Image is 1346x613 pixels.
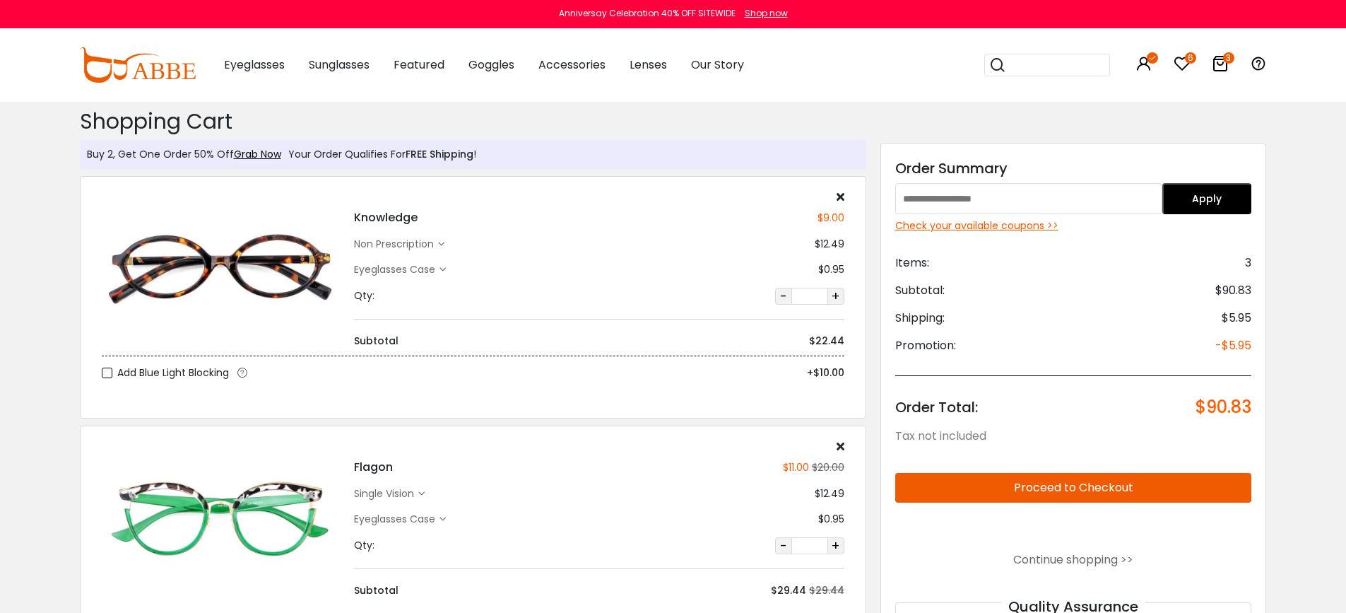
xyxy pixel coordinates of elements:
[895,428,1252,445] div: Tax not included
[1222,310,1251,327] span: $5.95
[895,397,978,417] span: Order Total:
[1245,255,1251,272] span: 3
[895,218,1252,233] div: Check your available coupons >>
[406,147,473,161] span: FREE Shipping
[895,158,1252,179] div: Order Summary
[895,473,1252,503] button: Proceed to Checkout
[1215,282,1251,299] span: $90.83
[1162,183,1251,214] button: Apply
[895,337,956,354] span: Promotion:
[815,486,844,501] div: $12.49
[80,109,866,134] h2: Shopping Cart
[354,209,418,226] h4: Knowledge
[815,237,844,252] div: $12.49
[354,538,374,553] div: Qty:
[281,147,476,162] div: Your Order Qualifies For !
[1212,58,1229,74] a: 3
[691,57,744,73] span: Our Story
[809,334,844,349] div: $22.44
[827,288,844,305] button: +
[895,282,945,299] span: Subtotal:
[783,460,809,475] div: $11.00
[538,57,606,73] span: Accessories
[1013,551,1133,568] a: Continue shopping >>
[745,7,788,20] div: Shop now
[738,7,788,19] a: Shop now
[354,334,399,349] div: Subtotal
[895,310,945,327] span: Shipping:
[895,255,929,272] span: Items:
[354,512,439,527] div: Eyeglasses Case
[354,583,399,598] div: Subtotal
[818,262,844,277] div: $0.95
[354,237,438,252] div: non prescription
[354,459,393,476] h4: Flagon
[1185,52,1196,64] i: 6
[559,7,736,20] div: Anniversay Celebration 40% OFF SITEWIDE
[354,288,374,303] div: Qty:
[817,211,844,226] div: $9.00
[102,210,340,329] img: Knowledge
[1215,337,1251,354] span: -$5.95
[468,57,514,73] span: Goggles
[818,512,844,527] div: $0.95
[394,57,444,73] span: Featured
[102,460,340,579] img: Flagon
[807,366,844,380] span: +$10.00
[354,262,439,277] div: Eyeglasses Case
[630,57,667,73] span: Lenses
[771,583,806,598] div: $29.44
[809,583,844,598] div: $29.44
[1223,52,1234,64] i: 3
[1196,397,1251,417] span: $90.83
[775,288,792,305] button: -
[87,147,281,162] div: Buy 2, Get One Order 50% Off
[224,57,285,73] span: Eyeglasses
[117,364,229,382] span: Add Blue Light Blocking
[775,537,792,554] button: -
[354,486,418,501] div: single vision
[80,47,196,83] img: abbeglasses.com
[1174,58,1191,74] a: 6
[895,514,1252,539] iframe: PayPal
[827,537,844,554] button: +
[234,147,281,161] a: Grab Now
[309,57,370,73] span: Sunglasses
[809,460,844,475] div: $20.00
